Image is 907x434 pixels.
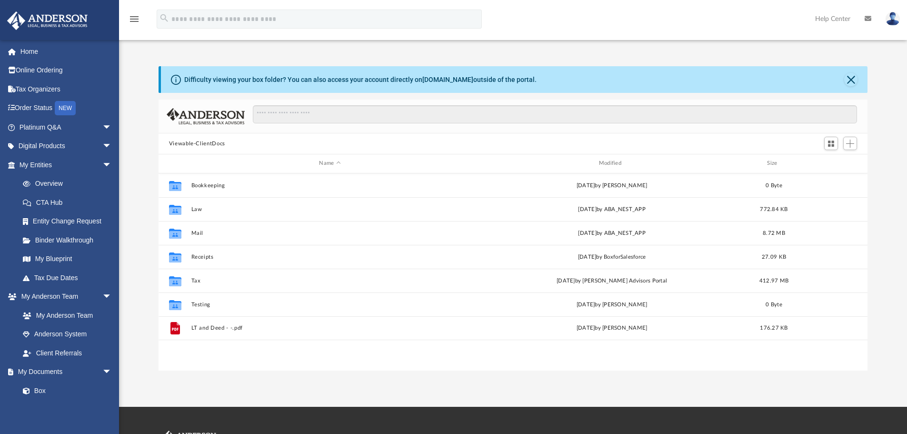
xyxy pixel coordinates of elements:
span: 0 Byte [766,302,782,307]
div: [DATE] by [PERSON_NAME] [473,181,750,190]
button: Testing [191,302,468,308]
a: Meeting Minutes [13,400,121,419]
i: search [159,13,169,23]
span: arrow_drop_down [102,118,121,137]
img: Anderson Advisors Platinum Portal [4,11,90,30]
a: Tax Organizers [7,80,126,99]
span: 412.97 MB [759,278,788,283]
img: User Pic [886,12,900,26]
span: 0 Byte [766,182,782,188]
div: Difficulty viewing your box folder? You can also access your account directly on outside of the p... [184,75,537,85]
button: Tax [191,278,468,284]
a: Online Ordering [7,61,126,80]
a: My Anderson Teamarrow_drop_down [7,287,121,306]
div: NEW [55,101,76,115]
button: LT and Deed - -.pdf [191,325,468,331]
div: Modified [473,159,751,168]
span: 772.84 KB [760,206,787,212]
a: Anderson System [13,325,121,344]
a: Binder Walkthrough [13,231,126,250]
div: [DATE] by [PERSON_NAME] [473,300,750,309]
div: [DATE] by ABA_NEST_APP [473,205,750,213]
div: Size [755,159,793,168]
div: [DATE] by BoxforSalesforce [473,252,750,261]
div: [DATE] by ABA_NEST_APP [473,229,750,237]
span: 176.27 KB [760,325,787,331]
button: Bookkeeping [191,182,468,189]
span: 27.09 KB [762,254,786,259]
a: Overview [13,174,126,193]
a: Home [7,42,126,61]
span: arrow_drop_down [102,137,121,156]
button: Close [844,73,857,86]
a: Platinum Q&Aarrow_drop_down [7,118,126,137]
a: My Documentsarrow_drop_down [7,363,121,382]
div: id [163,159,187,168]
button: Mail [191,230,468,236]
div: grid [159,173,868,371]
i: menu [129,13,140,25]
div: [DATE] by [PERSON_NAME] Advisors Portal [473,276,750,285]
a: Tax Due Dates [13,268,126,287]
button: Switch to Grid View [824,137,838,150]
a: Digital Productsarrow_drop_down [7,137,126,156]
button: Receipts [191,254,468,260]
div: [DATE] by [PERSON_NAME] [473,324,750,333]
button: Law [191,206,468,212]
a: [DOMAIN_NAME] [422,76,473,83]
span: 8.72 MB [763,230,785,235]
a: My Anderson Team [13,306,117,325]
input: Search files and folders [253,105,857,123]
a: menu [129,18,140,25]
a: Client Referrals [13,343,121,363]
div: id [797,159,864,168]
a: Entity Change Request [13,212,126,231]
div: Name [190,159,468,168]
a: My Entitiesarrow_drop_down [7,155,126,174]
button: Add [843,137,857,150]
a: My Blueprint [13,250,121,269]
span: arrow_drop_down [102,363,121,382]
span: arrow_drop_down [102,287,121,307]
span: arrow_drop_down [102,155,121,175]
button: Viewable-ClientDocs [169,140,225,148]
a: Box [13,381,117,400]
a: CTA Hub [13,193,126,212]
a: Order StatusNEW [7,99,126,118]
